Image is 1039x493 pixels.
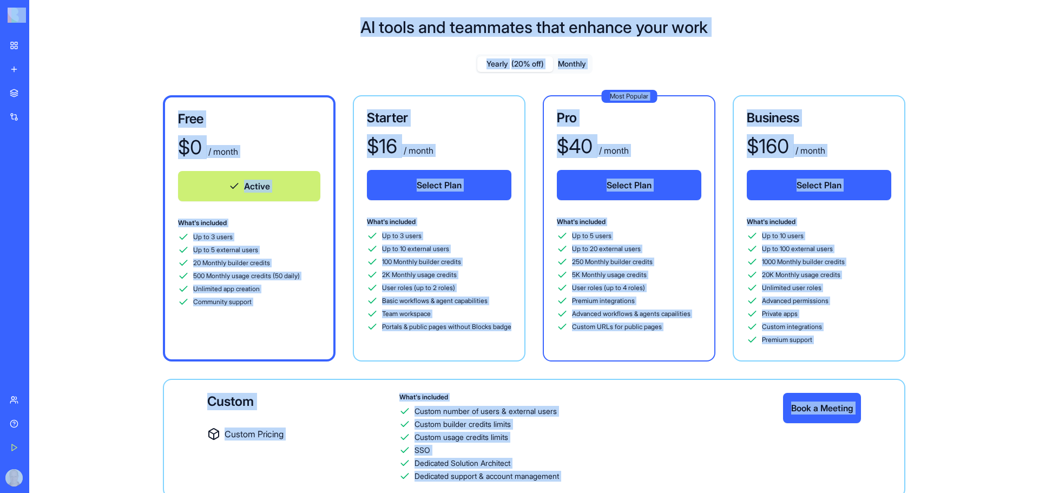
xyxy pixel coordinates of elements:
img: logo [8,8,75,23]
span: 20K Monthly usage credits [762,271,840,279]
h3: Business [747,109,891,127]
div: / month [597,144,629,157]
button: Monthly [553,56,591,72]
span: Up to 10 external users [382,245,449,253]
span: User roles (up to 2 roles) [382,284,455,292]
div: / month [206,145,238,158]
div: What's included [178,219,320,227]
img: ACg8ocJkv4jZRFjzReaFmrk5Jc0K6q8RL9cmmdW7l0nNxlLQVN5DMhly-g=s96-c [5,469,23,487]
div: What's included [747,218,891,226]
span: Unlimited app creation [193,285,260,293]
div: Custom [207,393,399,410]
span: Premium support [762,336,812,344]
span: 1000 Monthly builder credits [762,258,845,266]
div: $ 16 [367,135,397,157]
span: Team workspace [382,310,431,318]
span: Basic workflows & agent capabilities [382,297,488,305]
span: Advanced workflows & agents capailities [572,310,691,318]
div: What's included [399,393,784,402]
div: / month [793,144,825,157]
span: Custom integrations [762,323,822,331]
span: Up to 3 users [193,233,233,241]
div: Custom number of users & external users [415,406,557,417]
div: Custom builder credits limits [415,419,511,430]
span: Up to 20 external users [572,245,641,253]
span: 500 Monthly usage credits (50 daily) [193,272,300,280]
h3: Starter [367,109,511,127]
span: Up to 10 users [762,232,804,240]
span: Custom URLs for public pages [572,323,662,331]
span: Custom Pricing [225,428,284,441]
span: Private apps [762,310,798,318]
div: Dedicated Solution Architect [415,458,510,469]
span: Portals & public pages without Blocks badge [382,323,511,331]
span: Up to 3 users [382,232,422,240]
button: Book a Meeting [783,393,861,423]
span: 2K Monthly usage credits [382,271,457,279]
span: (20% off) [511,58,544,69]
h1: AI tools and teammates that enhance your work [360,17,708,37]
span: Up to 100 external users [762,245,833,253]
div: $ 40 [557,135,593,157]
span: 20 Monthly builder credits [193,259,270,267]
h3: Pro [557,109,701,127]
div: / month [402,144,433,157]
div: What's included [557,218,701,226]
button: Active [178,171,320,201]
span: Community support [193,298,252,306]
div: What's included [367,218,511,226]
span: Unlimited user roles [762,284,821,292]
span: 100 Monthly builder credits [382,258,461,266]
span: 250 Monthly builder credits [572,258,653,266]
span: Premium integrations [572,297,635,305]
div: $ 0 [178,136,202,158]
span: Advanced permissions [762,297,828,305]
div: Most Popular [601,90,657,103]
button: Select Plan [557,170,701,200]
h3: Free [178,110,320,128]
div: SSO [415,445,430,456]
span: User roles (up to 4 roles) [572,284,645,292]
div: Custom usage credits limits [415,432,508,443]
button: Yearly [477,56,553,72]
div: $ 160 [747,135,789,157]
div: Dedicated support & account management [415,471,559,482]
button: Select Plan [367,170,511,200]
span: 5K Monthly usage credits [572,271,647,279]
span: Up to 5 users [572,232,611,240]
button: Select Plan [747,170,891,200]
span: Up to 5 external users [193,246,258,254]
